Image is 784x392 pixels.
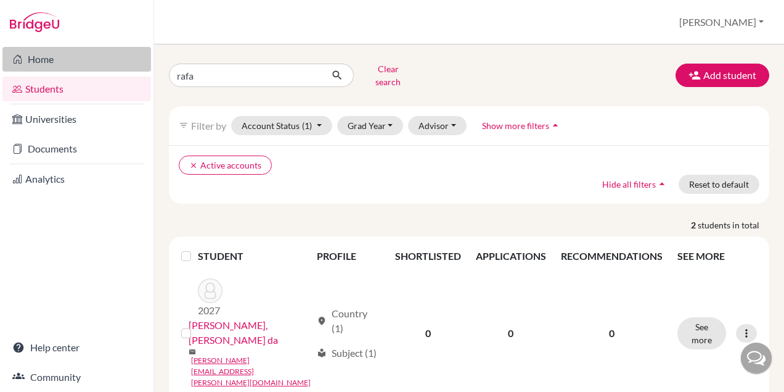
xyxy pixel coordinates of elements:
button: Show more filtersarrow_drop_up [472,116,572,135]
th: PROFILE [309,241,388,271]
button: Hide all filtersarrow_drop_up [592,175,679,194]
th: APPLICATIONS [468,241,553,271]
p: 2027 [198,303,223,318]
button: Grad Year [337,116,404,135]
th: STUDENT [198,241,309,271]
i: filter_list [179,120,189,130]
button: Clear search [354,59,422,91]
span: mail [189,348,196,356]
input: Find student by name... [169,64,322,87]
img: Silveira, Rafael Ferreira da [198,278,223,303]
span: Help [28,9,54,20]
a: Home [2,47,151,72]
strong: 2 [691,219,698,231]
a: Universities [2,107,151,131]
button: See more [677,317,726,349]
div: Subject (1) [317,346,377,361]
a: Help center [2,335,151,360]
p: 0 [561,326,663,341]
span: Filter by [191,120,226,131]
i: clear [189,161,198,170]
button: Account Status(1) [231,116,332,135]
span: Show more filters [482,120,549,131]
th: RECOMMENDATIONS [553,241,670,271]
div: Country (1) [317,306,380,336]
i: arrow_drop_up [549,119,561,131]
a: [PERSON_NAME][EMAIL_ADDRESS][PERSON_NAME][DOMAIN_NAME] [191,355,311,388]
span: location_on [317,316,327,326]
span: (1) [302,120,312,131]
a: Students [2,77,151,101]
a: [PERSON_NAME], [PERSON_NAME] da [189,318,311,348]
button: Add student [676,64,769,87]
img: Bridge-U [10,12,59,32]
i: arrow_drop_up [656,178,668,190]
th: SEE MORE [670,241,764,271]
span: Hide all filters [602,179,656,190]
span: students in total [698,219,769,231]
a: Analytics [2,167,151,191]
button: Advisor [408,116,467,135]
th: SHORTLISTED [388,241,468,271]
span: local_library [317,348,327,358]
button: Reset to default [679,175,759,194]
a: Documents [2,136,151,161]
button: clearActive accounts [179,156,272,175]
button: [PERSON_NAME] [674,10,769,34]
a: Community [2,365,151,390]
